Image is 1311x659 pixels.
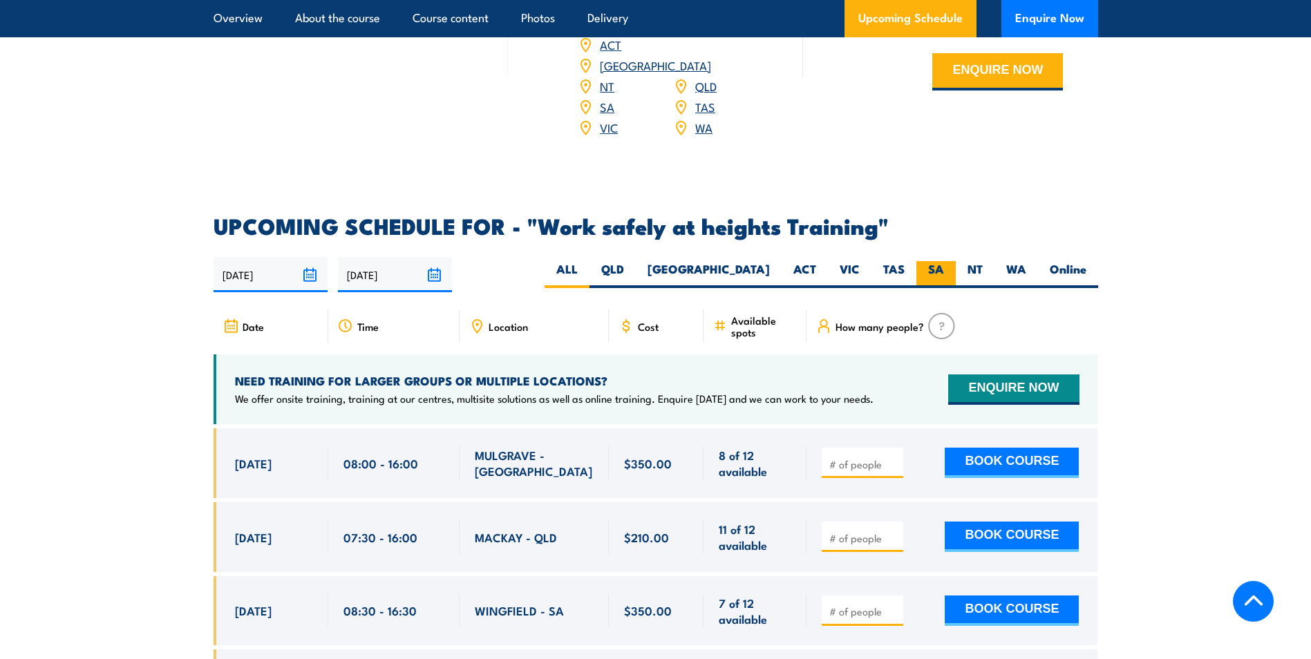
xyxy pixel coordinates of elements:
span: $350.00 [624,455,672,471]
p: We offer onsite training, training at our centres, multisite solutions as well as online training... [235,392,874,405]
span: WINGFIELD - SA [475,602,564,618]
input: # of people [829,604,898,618]
span: [DATE] [235,602,272,618]
a: SA [600,98,614,115]
span: $210.00 [624,529,669,545]
span: [DATE] [235,455,272,471]
span: Available spots [731,314,797,338]
a: WA [695,119,713,135]
span: 08:00 - 16:00 [343,455,418,471]
span: MACKAY - QLD [475,529,557,545]
label: ALL [545,261,590,288]
label: VIC [828,261,871,288]
span: 07:30 - 16:00 [343,529,417,545]
a: NT [600,77,614,94]
a: QLD [695,77,717,94]
h4: NEED TRAINING FOR LARGER GROUPS OR MULTIPLE LOCATIONS? [235,373,874,388]
label: ACT [782,261,828,288]
button: BOOK COURSE [945,522,1079,552]
span: Time [357,321,379,332]
span: Cost [638,321,659,332]
input: # of people [829,531,898,545]
span: [DATE] [235,529,272,545]
button: ENQUIRE NOW [948,374,1079,405]
span: How many people? [836,321,924,332]
label: SA [916,261,956,288]
button: ENQUIRE NOW [932,53,1063,90]
a: ACT [600,36,621,52]
span: 08:30 - 16:30 [343,602,417,618]
span: 11 of 12 available [719,521,791,553]
label: Online [1038,261,1098,288]
label: [GEOGRAPHIC_DATA] [636,261,782,288]
h2: UPCOMING SCHEDULE FOR - "Work safely at heights Training" [214,216,1098,235]
span: MULGRAVE - [GEOGRAPHIC_DATA] [475,447,594,479]
a: TAS [695,98,715,115]
label: QLD [590,261,636,288]
input: # of people [829,457,898,471]
span: 7 of 12 available [719,595,791,627]
label: WA [994,261,1038,288]
label: NT [956,261,994,288]
a: VIC [600,119,618,135]
span: Location [489,321,528,332]
button: BOOK COURSE [945,448,1079,478]
span: $350.00 [624,602,672,618]
input: To date [338,257,452,292]
button: BOOK COURSE [945,595,1079,626]
a: [GEOGRAPHIC_DATA] [600,57,711,73]
span: 8 of 12 available [719,447,791,479]
label: TAS [871,261,916,288]
input: From date [214,257,328,292]
span: Date [243,321,264,332]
